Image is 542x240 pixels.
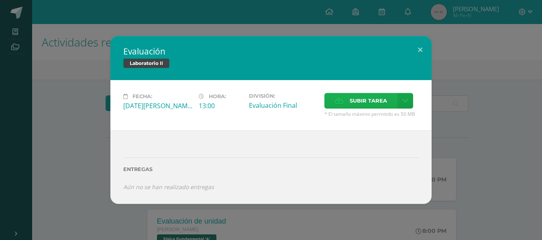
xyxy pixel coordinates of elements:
[123,183,214,191] i: Aún no se han realizado entregas
[249,101,318,110] div: Evaluación Final
[324,111,419,117] span: * El tamaño máximo permitido es 50 MB
[249,93,318,99] label: División:
[350,93,387,108] span: Subir tarea
[123,166,419,172] label: Entregas
[209,93,226,99] span: Hora:
[123,46,419,57] h2: Evaluación
[123,58,169,68] span: Laboratorio II
[409,36,432,63] button: Close (Esc)
[123,101,192,110] div: [DATE][PERSON_NAME]
[132,93,152,99] span: Fecha:
[199,101,242,110] div: 13:00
